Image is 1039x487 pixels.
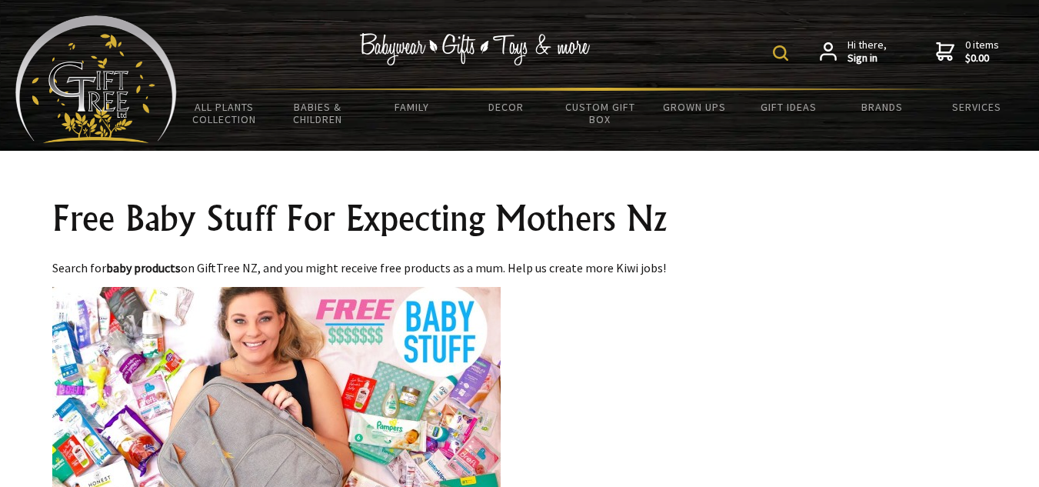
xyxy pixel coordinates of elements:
span: 0 items [965,38,999,65]
a: Hi there,Sign in [820,38,887,65]
a: Brands [835,91,929,123]
a: Grown Ups [648,91,741,123]
strong: $0.00 [965,52,999,65]
a: Decor [459,91,553,123]
a: Babies & Children [271,91,365,135]
a: Services [930,91,1024,123]
img: Babyware - Gifts - Toys and more... [15,15,177,143]
strong: baby products [106,260,181,275]
a: Custom Gift Box [553,91,647,135]
img: product search [773,45,788,61]
span: Hi there, [848,38,887,65]
a: All Plants Collection [177,91,271,135]
h1: Free Baby Stuff For Expecting Mothers Nz [52,200,987,237]
p: Search for on GiftTree NZ, and you might receive free products as a mum. Help us create more Kiwi... [52,259,987,277]
strong: Sign in [848,52,887,65]
a: Family [365,91,459,123]
a: Gift Ideas [741,91,835,123]
a: 0 items$0.00 [936,38,999,65]
img: Babywear - Gifts - Toys & more [360,33,591,65]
